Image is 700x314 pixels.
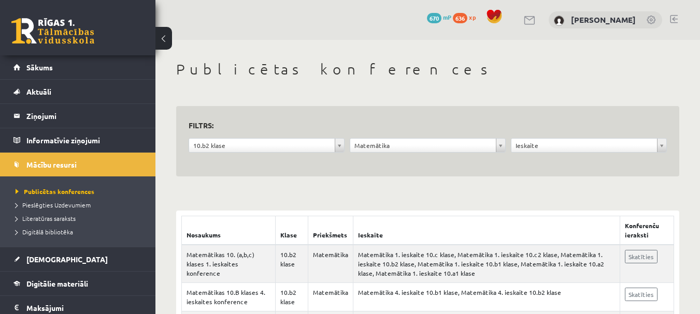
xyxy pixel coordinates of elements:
[516,139,653,152] span: Ieskaite
[353,245,620,283] td: Matemātika 1. ieskaite 10.c klase, Matemātika 1. ieskaite 10.c2 klase, Matemātika 1. ieskaite 10....
[308,283,353,311] td: Matemātika
[353,283,620,311] td: Matemātika 4. ieskaite 10.b1 klase, Matemātika 4. ieskaite 10.b2 klase
[26,63,53,72] span: Sākums
[625,250,658,263] a: Skatīties
[189,139,344,152] a: 10.b2 klase
[13,272,142,295] a: Digitālie materiāli
[511,139,666,152] a: Ieskaite
[182,216,276,245] th: Nosaukums
[308,216,353,245] th: Priekšmets
[275,245,308,283] td: 10.b2 klase
[620,216,674,245] th: Konferenču ieraksti
[13,128,142,152] a: Informatīvie ziņojumi
[182,245,276,283] td: Matemātikas 10. (a,b,c) klases 1. ieskaites konference
[13,55,142,79] a: Sākums
[193,139,331,152] span: 10.b2 klase
[16,187,145,196] a: Publicētas konferences
[189,118,654,132] h3: Filtrs:
[13,80,142,103] a: Aktuāli
[16,214,76,222] span: Literatūras saraksts
[16,200,145,210] a: Pieslēgties Uzdevumiem
[16,228,73,236] span: Digitālā bibliotēka
[182,283,276,311] td: Matemātikas 10.B klases 4. ieskaites konference
[443,13,451,21] span: mP
[26,279,88,288] span: Digitālie materiāli
[453,13,467,23] span: 636
[350,139,505,152] a: Matemātika
[26,255,108,264] span: [DEMOGRAPHIC_DATA]
[453,13,481,21] a: 636 xp
[354,139,492,152] span: Matemātika
[13,153,142,176] a: Mācību resursi
[625,288,658,301] a: Skatīties
[554,16,564,26] img: Jekaterīna Luzina
[308,245,353,283] td: Matemātika
[26,160,77,169] span: Mācību resursi
[353,216,620,245] th: Ieskaite
[16,227,145,236] a: Digitālā bibliotēka
[26,128,142,152] legend: Informatīvie ziņojumi
[427,13,441,23] span: 670
[275,216,308,245] th: Klase
[16,214,145,223] a: Literatūras saraksts
[11,18,94,44] a: Rīgas 1. Tālmācības vidusskola
[13,104,142,128] a: Ziņojumi
[16,201,91,209] span: Pieslēgties Uzdevumiem
[571,14,636,25] a: [PERSON_NAME]
[427,13,451,21] a: 670 mP
[469,13,476,21] span: xp
[275,283,308,311] td: 10.b2 klase
[16,187,94,196] span: Publicētas konferences
[176,61,679,78] h1: Publicētas konferences
[26,87,51,96] span: Aktuāli
[26,104,142,128] legend: Ziņojumi
[13,247,142,271] a: [DEMOGRAPHIC_DATA]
